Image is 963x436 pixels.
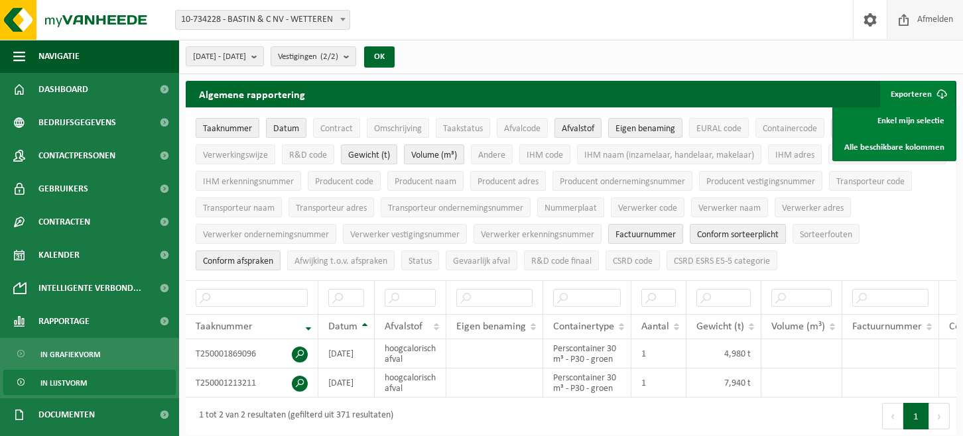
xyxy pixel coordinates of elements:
span: In lijstvorm [40,370,87,396]
span: Verwerker vestigingsnummer [350,230,460,240]
span: Transporteur adres [296,203,367,213]
button: Gevaarlijk afval : Activate to sort [446,250,517,270]
button: Verwerker adresVerwerker adres: Activate to sort [775,197,851,217]
span: Verwerker naam [698,203,761,213]
span: Sorteerfouten [800,230,852,240]
span: Afvalstof [562,124,594,134]
button: SorteerfoutenSorteerfouten: Activate to sort [793,224,860,244]
span: Conform sorteerplicht [697,230,779,240]
span: Rapportage [38,305,90,338]
span: Verwerker code [618,203,677,213]
button: Verwerker erkenningsnummerVerwerker erkenningsnummer: Activate to sort [474,224,602,244]
button: Next [929,403,950,429]
button: TaakstatusTaakstatus: Activate to sort [436,118,490,138]
span: IHM erkenningsnummer [203,177,294,187]
button: Transporteur codeTransporteur code: Activate to sort [829,171,912,191]
button: DatumDatum: Activate to sort [266,118,306,138]
span: Conform afspraken [203,256,273,266]
button: NummerplaatNummerplaat: Activate to sort [537,197,604,217]
div: 1 tot 2 van 2 resultaten (gefilterd uit 371 resultaten) [192,404,393,428]
span: Transporteur code [836,177,905,187]
td: hoogcalorisch afval [375,339,446,368]
button: Eigen benamingEigen benaming: Activate to sort [608,118,682,138]
td: 4,980 t [686,339,761,368]
span: Afvalstof [385,321,422,332]
td: [DATE] [318,368,375,398]
span: IHM code [527,150,563,160]
a: Alle beschikbare kolommen [834,134,954,160]
span: Verwerker ondernemingsnummer [203,230,329,240]
span: Afvalcode [504,124,541,134]
span: [DATE] - [DATE] [193,47,246,67]
span: Gewicht (t) [696,321,744,332]
span: Containertype [553,321,614,332]
span: Producent adres [478,177,539,187]
span: Documenten [38,398,95,431]
button: [DATE] - [DATE] [186,46,264,66]
button: IHM naam (inzamelaar, handelaar, makelaar)IHM naam (inzamelaar, handelaar, makelaar): Activate to... [577,144,761,164]
button: ContainertypeContainertype: Activate to sort [831,118,899,138]
button: Conform sorteerplicht : Activate to sort [690,224,786,244]
td: T250001213211 [186,368,318,398]
button: Verwerker vestigingsnummerVerwerker vestigingsnummer: Activate to sort [343,224,467,244]
button: StatusStatus: Activate to sort [401,250,439,270]
a: In grafiekvorm [3,341,176,366]
button: Vestigingen(2/2) [271,46,356,66]
button: Conform afspraken : Activate to sort [196,250,281,270]
button: IHM erkenningsnummerIHM erkenningsnummer: Activate to sort [196,171,301,191]
span: CSRD code [613,256,653,266]
td: 7,940 t [686,368,761,398]
span: Factuurnummer [615,230,676,240]
span: Datum [328,321,357,332]
span: R&D code [289,150,327,160]
span: Contracten [38,205,90,239]
span: Gebruikers [38,172,88,205]
button: CSRD ESRS E5-5 categorieCSRD ESRS E5-5 categorie: Activate to sort [667,250,777,270]
span: Omschrijving [374,124,422,134]
button: FactuurnummerFactuurnummer: Activate to sort [608,224,683,244]
span: Gewicht (t) [348,150,390,160]
button: IHM ondernemingsnummerIHM ondernemingsnummer: Activate to sort [828,144,946,164]
span: Intelligente verbond... [38,272,141,305]
button: Producent adresProducent adres: Activate to sort [470,171,546,191]
td: [DATE] [318,339,375,368]
span: Gevaarlijk afval [453,256,510,266]
button: Previous [882,403,903,429]
span: Nummerplaat [545,203,597,213]
span: Navigatie [38,40,80,73]
span: Eigen benaming [456,321,526,332]
span: IHM naam (inzamelaar, handelaar, makelaar) [584,150,754,160]
span: CSRD ESRS E5-5 categorie [674,256,770,266]
td: Perscontainer 30 m³ - P30 - groen [543,368,631,398]
span: Transporteur ondernemingsnummer [388,203,523,213]
h2: Algemene rapportering [186,81,318,107]
button: IHM adresIHM adres: Activate to sort [768,144,822,164]
td: 1 [631,368,686,398]
button: Producent codeProducent code: Activate to sort [308,171,381,191]
button: IHM codeIHM code: Activate to sort [519,144,570,164]
button: AfvalcodeAfvalcode: Activate to sort [497,118,548,138]
span: Andere [478,150,505,160]
span: R&D code finaal [531,256,592,266]
button: R&D codeR&amp;D code: Activate to sort [282,144,334,164]
span: Producent ondernemingsnummer [560,177,685,187]
td: hoogcalorisch afval [375,368,446,398]
button: Afwijking t.o.v. afsprakenAfwijking t.o.v. afspraken: Activate to sort [287,250,395,270]
span: Taaknummer [196,321,253,332]
span: Status [409,256,432,266]
span: Verwerker erkenningsnummer [481,230,594,240]
span: Volume (m³) [411,150,457,160]
button: Verwerker codeVerwerker code: Activate to sort [611,197,684,217]
span: 10-734228 - BASTIN & C NV - WETTEREN [176,11,350,29]
span: Producent vestigingsnummer [706,177,815,187]
button: ContractContract: Activate to sort [313,118,360,138]
span: Contract [320,124,353,134]
span: 10-734228 - BASTIN & C NV - WETTEREN [175,10,350,30]
span: Producent code [315,177,373,187]
a: In lijstvorm [3,370,176,395]
span: Verwerkingswijze [203,150,268,160]
button: EURAL codeEURAL code: Activate to sort [689,118,749,138]
td: 1 [631,339,686,368]
button: AfvalstofAfvalstof: Activate to sort [554,118,602,138]
button: OmschrijvingOmschrijving: Activate to sort [367,118,429,138]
